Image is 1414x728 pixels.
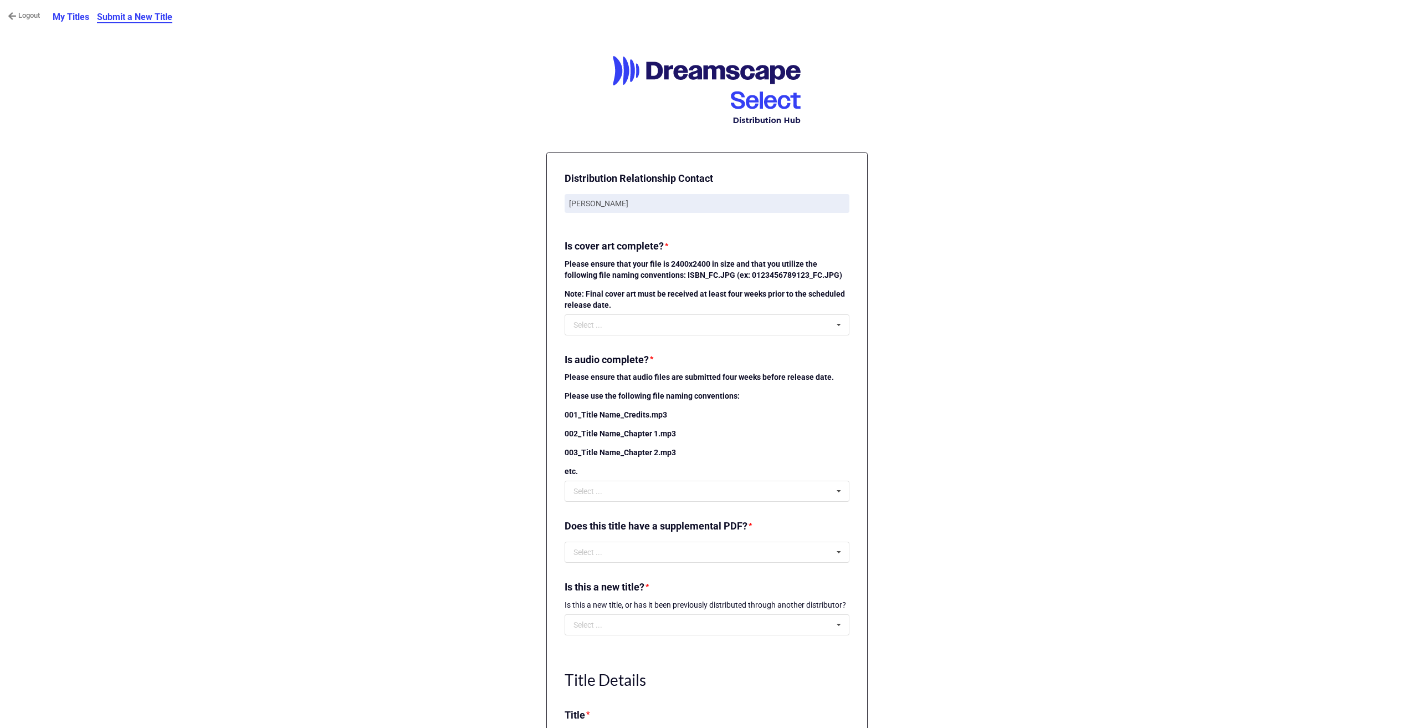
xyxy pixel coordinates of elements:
label: Is audio complete? [565,352,649,368]
p: Is this a new title, or has it been previously distributed through another distributor? [565,599,849,610]
p: [PERSON_NAME] [569,198,845,209]
label: Is cover art complete? [565,238,664,254]
div: Select ... [573,321,602,329]
a: Logout [8,10,40,21]
a: Submit a New Title [93,6,176,28]
h1: Title Details [565,670,849,690]
b: Submit a New Title [97,12,172,23]
div: Select ... [573,621,602,629]
b: My Titles [53,12,89,22]
label: Does this title have a supplemental PDF? [565,518,747,534]
strong: etc. [565,467,578,476]
label: Title [565,707,585,723]
label: Is this a new title? [565,579,644,595]
strong: Please ensure that audio files are submitted four weeks before release date. [565,373,834,381]
strong: Note: Final cover art must be received at least four weeks prior to the scheduled release date. [565,289,845,309]
div: Select ... [573,548,602,556]
strong: 002_Title Name_Chapter 1.mp3 [565,429,676,438]
strong: 003_Title Name_Chapter 2.mp3 [565,448,676,457]
label: Distribution Relationship Contact [565,171,713,186]
strong: Please use the following file naming conventions: [565,391,740,400]
strong: Please ensure that your file is 2400x2400 in size and that you utilize the following file naming ... [565,259,842,279]
div: Select ... [573,487,602,495]
a: My Titles [49,6,93,28]
strong: 001_Title Name_Credits.mp3 [565,410,667,419]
